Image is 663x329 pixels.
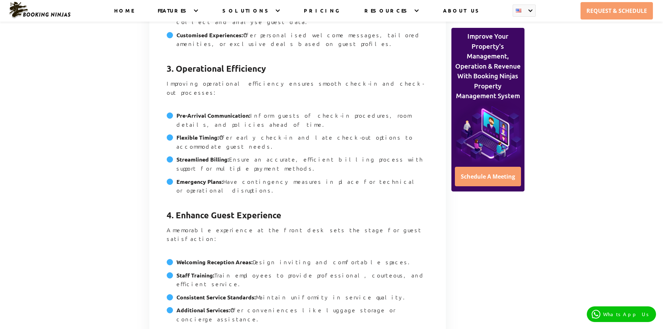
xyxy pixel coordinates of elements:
[603,311,651,317] p: WhatsApp Us
[176,112,250,119] strong: Pre-Arrival Communication:
[176,272,214,279] strong: Staff Training:
[455,167,521,186] a: Schedule A Meeting
[167,258,428,271] li: Design inviting and comfortable spaces.
[176,306,230,314] strong: Additional Services:
[176,31,243,39] strong: Customised Experiences:
[176,293,256,301] strong: Consistent Service Standards:
[443,7,482,22] a: ABOUT US
[167,226,428,252] p: A memorable experience at the front desk sets the stage for guest satisfaction:
[587,306,656,322] a: WhatsApp Us
[453,101,522,164] img: blog-cta-bg_aside.png
[581,2,653,19] a: REQUEST & SCHEDULE
[167,271,428,293] li: Train employees to provide professional, courteous, and efficient service.
[158,7,189,22] a: FEATURES
[167,306,428,328] li: Offer conveniences like luggage storage or concierge assistance.
[167,31,428,53] li: Offer personalised welcome messages, tailored amenities, or exclusive deals based on guest profiles.
[176,258,253,266] strong: Welcoming Reception Areas:
[176,178,223,185] strong: Emergency Plans:
[176,134,219,141] strong: Flexible Timing:
[364,7,410,22] a: RESOURCES
[304,7,340,22] a: PRICING
[176,156,229,163] strong: Streamlined Billing:
[167,133,428,155] li: Offer early check-in and late check-out options to accommodate guest needs.
[167,155,428,177] li: Ensure an accurate, efficient billing process with support for multiple payment methods.
[167,293,428,306] li: Maintain uniformity in service quality.
[167,177,428,199] li: Have contingency measures in place for technical or operational disruptions.
[8,1,71,19] img: Booking Ninjas Logo
[167,79,428,105] p: Improving operational efficiency ensures smooth check-in and check-out processes:
[167,111,428,133] li: Inform guests of check-in procedures, room details, and policies ahead of time.
[167,63,266,74] strong: 3. Operational Efficiency
[222,7,271,22] a: SOLUTIONS
[167,210,281,220] strong: 4. Enhance Guest Experience
[453,31,522,101] p: Improve Your Property's Management, Operation & Revenue With Booking Ninjas Property Management S...
[114,7,134,22] a: HOME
